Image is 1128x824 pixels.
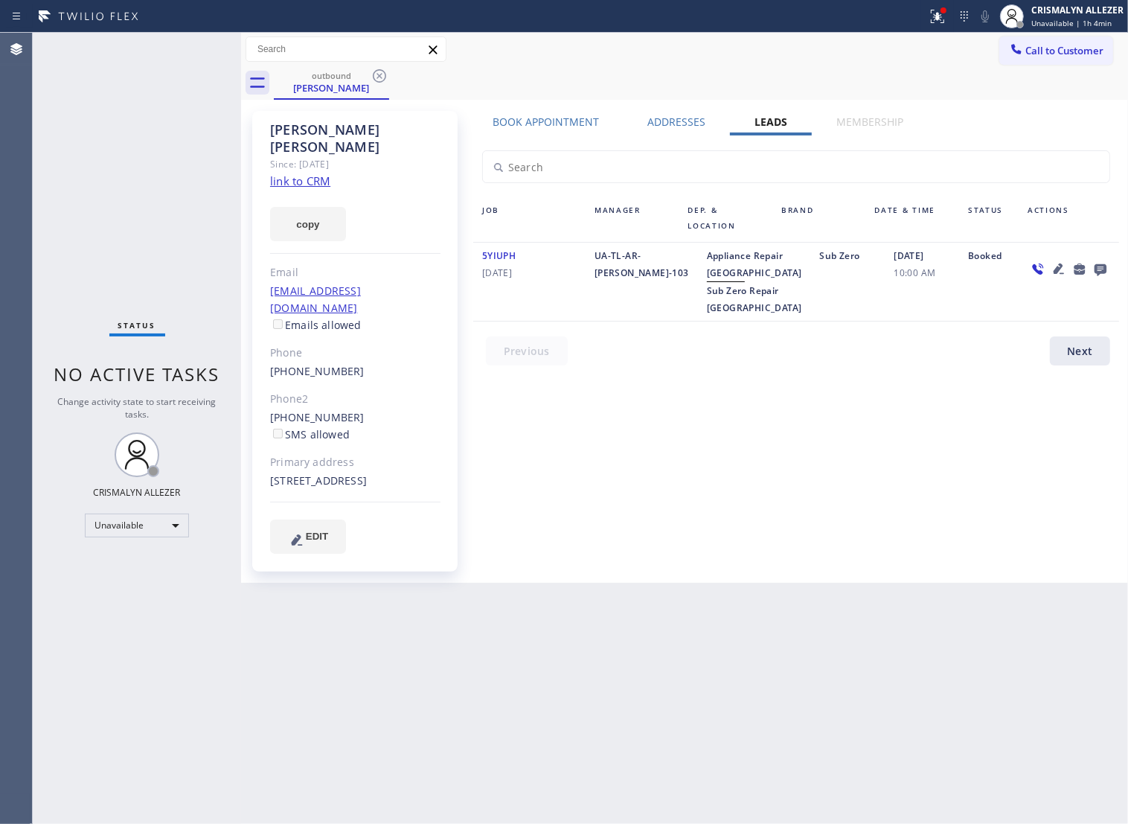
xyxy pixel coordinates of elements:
[270,364,365,378] a: [PHONE_NUMBER]
[306,531,328,542] span: EDIT
[586,202,679,237] div: Manager
[270,410,365,424] a: [PHONE_NUMBER]
[473,202,586,237] div: Job
[270,173,330,188] a: link to CRM
[273,319,283,329] input: Emails allowed
[1031,4,1124,16] div: CRISMALYN ALLEZER
[270,345,440,362] div: Phone
[270,156,440,173] div: Since: [DATE]
[836,115,903,129] label: Membership
[275,70,388,81] div: outbound
[54,362,220,386] span: No active tasks
[118,320,156,330] span: Status
[707,284,802,314] span: Sub Zero Repair [GEOGRAPHIC_DATA]
[999,36,1113,65] button: Call to Customer
[246,37,446,61] input: Search
[679,202,773,237] div: Dep. & Location
[270,318,362,332] label: Emails allowed
[493,115,599,129] label: Book Appointment
[270,473,440,490] div: [STREET_ADDRESS]
[273,429,283,438] input: SMS allowed
[275,81,388,95] div: [PERSON_NAME]
[754,115,787,129] label: Leads
[1019,202,1119,237] div: Actions
[482,264,577,281] span: [DATE]
[270,427,350,441] label: SMS allowed
[959,202,1019,237] div: Status
[482,249,516,262] span: 5YIUPH
[483,151,1109,182] input: Search
[270,454,440,471] div: Primary address
[772,202,866,237] div: Brand
[894,264,950,281] span: 10:00 AM
[1025,44,1103,57] span: Call to Customer
[1031,18,1112,28] span: Unavailable | 1h 4min
[811,247,885,316] div: Sub Zero
[959,247,1019,316] div: Booked
[270,121,440,156] div: [PERSON_NAME] [PERSON_NAME]
[885,247,959,316] div: [DATE]
[866,202,960,237] div: Date & Time
[586,247,698,316] div: UA-TL-AR-[PERSON_NAME]-103
[647,115,705,129] label: Addresses
[270,284,361,315] a: [EMAIL_ADDRESS][DOMAIN_NAME]
[94,486,181,499] div: CRISMALYN ALLEZER
[270,264,440,281] div: Email
[270,391,440,408] div: Phone2
[275,66,388,98] div: Leigh Keyser
[85,514,189,537] div: Unavailable
[975,6,996,27] button: Mute
[270,520,346,554] button: EDIT
[270,207,346,241] button: copy
[58,395,217,421] span: Change activity state to start receiving tasks.
[707,249,802,279] span: Appliance Repair [GEOGRAPHIC_DATA]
